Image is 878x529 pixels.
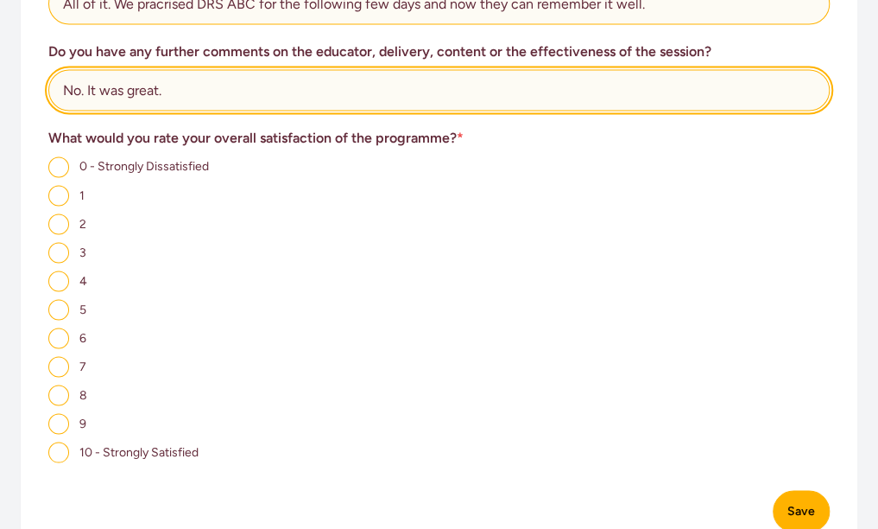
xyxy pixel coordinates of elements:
[79,273,87,288] span: 4
[48,271,69,291] input: 4
[79,416,86,430] span: 9
[48,156,69,177] input: 0 - Strongly Dissatisfied
[48,41,830,62] h3: Do you have any further comments on the educator, delivery, content or the effectiveness of the s...
[48,242,69,263] input: 3
[79,330,86,345] span: 6
[48,413,69,434] input: 9
[48,385,69,405] input: 8
[79,387,87,402] span: 8
[48,214,69,234] input: 2
[48,299,69,320] input: 5
[48,442,69,462] input: 10 - Strongly Satisfied
[79,302,86,316] span: 5
[48,128,830,149] h3: What would you rate your overall satisfaction of the programme?
[79,216,86,231] span: 2
[48,356,69,377] input: 7
[79,245,86,259] span: 3
[48,185,69,206] input: 1
[48,328,69,348] input: 6
[79,444,199,459] span: 10 - Strongly Satisfied
[79,188,85,202] span: 1
[79,359,86,373] span: 7
[79,159,209,174] span: 0 - Strongly Dissatisfied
